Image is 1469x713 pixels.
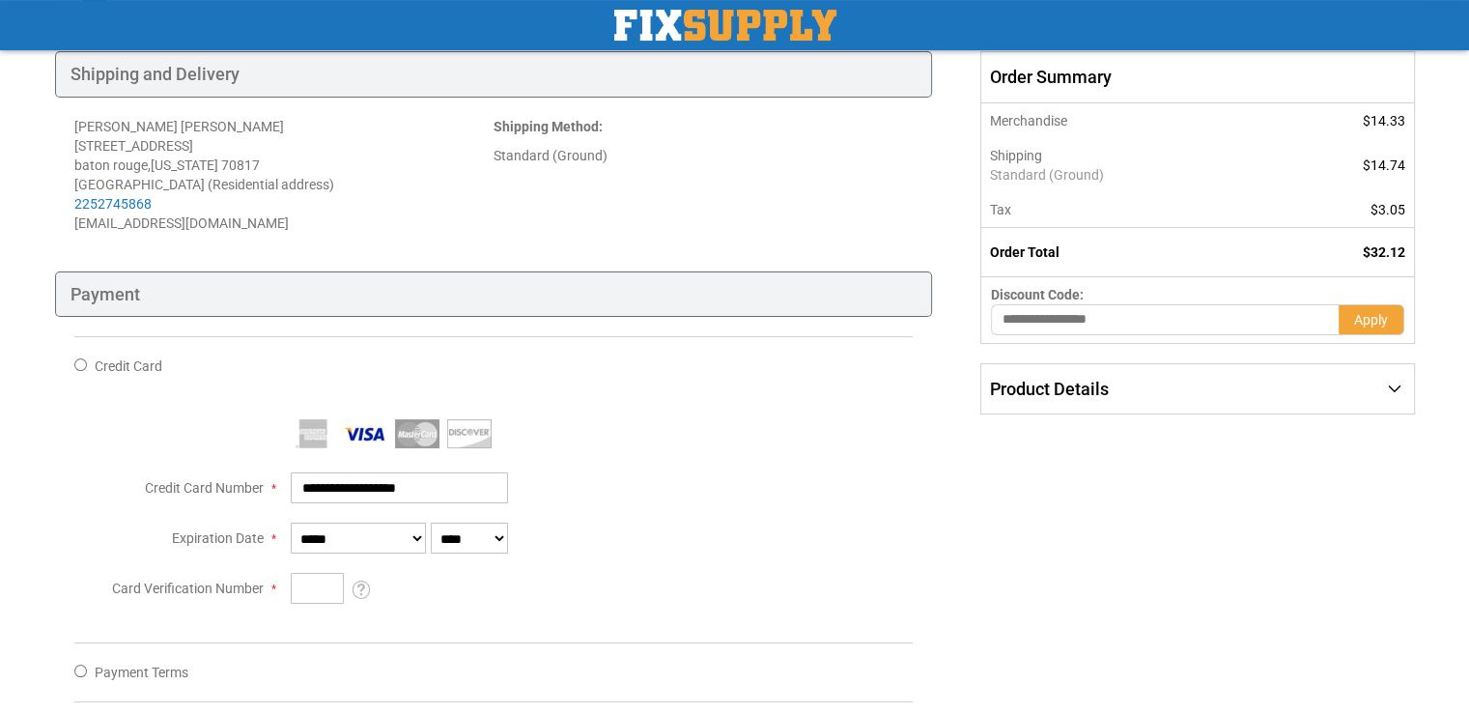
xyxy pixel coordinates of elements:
[95,358,162,374] span: Credit Card
[112,581,264,596] span: Card Verification Number
[145,480,264,496] span: Credit Card Number
[494,119,599,134] span: Shipping Method
[614,10,836,41] img: Fix Industrial Supply
[981,103,1278,138] th: Merchandise
[990,165,1267,185] span: Standard (Ground)
[990,379,1109,399] span: Product Details
[494,146,913,165] div: Standard (Ground)
[494,119,603,134] strong: :
[1363,244,1405,260] span: $32.12
[395,419,439,448] img: MasterCard
[1363,113,1405,128] span: $14.33
[991,287,1084,302] span: Discount Code:
[990,244,1059,260] strong: Order Total
[1339,304,1404,335] button: Apply
[95,665,188,680] span: Payment Terms
[343,419,387,448] img: Visa
[614,10,836,41] a: store logo
[74,117,494,233] address: [PERSON_NAME] [PERSON_NAME] [STREET_ADDRESS] baton rouge , 70817 [GEOGRAPHIC_DATA] (Residential a...
[447,419,492,448] img: Discover
[990,148,1042,163] span: Shipping
[1370,202,1405,217] span: $3.05
[981,192,1278,228] th: Tax
[291,419,335,448] img: American Express
[1354,312,1388,328] span: Apply
[172,530,264,546] span: Expiration Date
[1363,157,1405,173] span: $14.74
[74,215,289,231] span: [EMAIL_ADDRESS][DOMAIN_NAME]
[980,51,1414,103] span: Order Summary
[151,157,218,173] span: [US_STATE]
[55,51,933,98] div: Shipping and Delivery
[55,271,933,318] div: Payment
[74,196,152,212] a: 2252745868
